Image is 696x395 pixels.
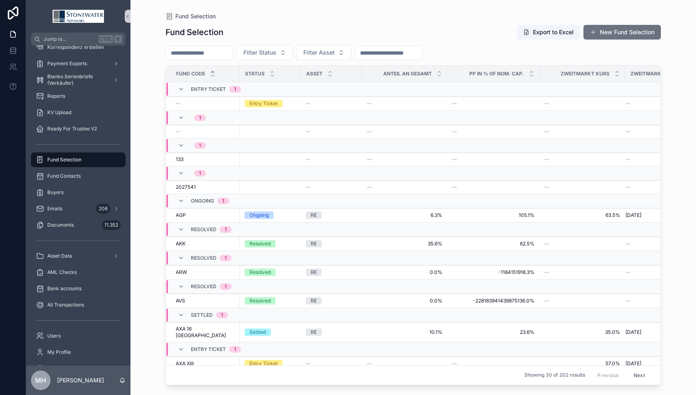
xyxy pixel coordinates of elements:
[583,25,661,40] button: New Fund Selection
[250,240,271,247] div: Resolved
[625,128,690,135] a: --
[191,226,217,233] span: Resolved
[625,184,690,190] a: --
[452,329,535,335] span: 23.6%
[31,169,126,183] a: Fund Contacts
[96,204,110,214] div: 206
[625,100,690,107] a: --
[306,184,311,190] span: --
[176,184,196,190] span: 2027541
[222,198,224,204] div: 1
[452,298,535,304] span: -228183941439875136.0%
[367,298,442,304] span: 0.0%
[625,329,690,335] a: [DATE]
[176,212,186,218] span: AGP
[31,361,126,376] a: Dashboard KV Abwicklung
[367,156,442,163] a: --
[250,329,266,336] div: Settled
[176,298,235,304] a: AVS
[469,71,524,77] span: PP in % of Nom. Cap.
[544,184,620,190] a: --
[452,184,457,190] span: --
[44,36,95,42] span: Jump to...
[306,360,357,367] a: --
[452,156,457,163] span: --
[367,360,372,367] span: --
[311,240,317,247] div: RE
[544,269,549,276] span: --
[625,128,630,135] span: --
[176,241,186,247] span: AKK
[245,297,296,305] a: Resolved
[544,156,549,163] span: --
[367,128,372,135] span: --
[47,126,97,132] span: Ready For Trustee V2
[47,285,82,292] span: Bank accounts
[306,329,357,336] a: RE
[53,10,104,23] img: App logo
[199,142,201,149] div: 1
[311,297,317,305] div: RE
[175,12,216,20] span: Fund Selection
[176,71,205,77] span: Fund Code
[544,360,620,367] a: 57.0%
[176,269,187,276] span: ARW
[225,255,227,261] div: 1
[544,100,620,107] a: --
[367,360,442,367] a: --
[31,265,126,280] a: AML Checks
[544,241,549,247] span: --
[544,329,620,335] span: 35.0%
[47,93,65,99] span: Reports
[452,212,535,218] span: 105.1%
[31,345,126,360] a: My Profile
[452,241,535,247] span: 62.5%
[176,212,235,218] a: AGP
[544,298,549,304] span: --
[625,298,630,304] span: --
[306,297,357,305] a: RE
[544,298,620,304] a: --
[236,45,293,60] button: Select Button
[245,240,296,247] a: Resolved
[47,60,87,67] span: Payment Exports
[191,198,214,204] span: Ongoing
[544,100,549,107] span: --
[306,71,323,77] span: Asset
[311,329,317,336] div: RE
[176,128,181,135] span: --
[625,241,690,247] a: --
[561,71,610,77] span: Zweitmarkt Kurs
[47,269,77,276] span: AML Checks
[26,46,130,366] div: scrollable content
[517,25,580,40] button: Export to Excel
[31,89,126,104] a: Reports
[31,105,126,120] a: KV Upload
[452,360,535,367] a: --
[166,12,216,20] a: Fund Selection
[245,329,296,336] a: Settled
[306,269,357,276] a: RE
[31,40,126,55] a: Korrespondenz erstellen
[625,156,630,163] span: --
[625,269,690,276] a: --
[35,375,46,385] span: MH
[544,128,620,135] a: --
[245,71,265,77] span: Status
[625,184,630,190] span: --
[306,100,357,107] a: --
[367,212,442,218] a: 6.3%
[544,184,549,190] span: --
[452,156,535,163] a: --
[625,241,630,247] span: --
[367,128,442,135] a: --
[47,189,64,196] span: Buyers
[367,100,442,107] a: --
[191,255,217,261] span: Resolved
[544,156,620,163] a: --
[176,128,235,135] a: --
[31,152,126,167] a: Fund Selection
